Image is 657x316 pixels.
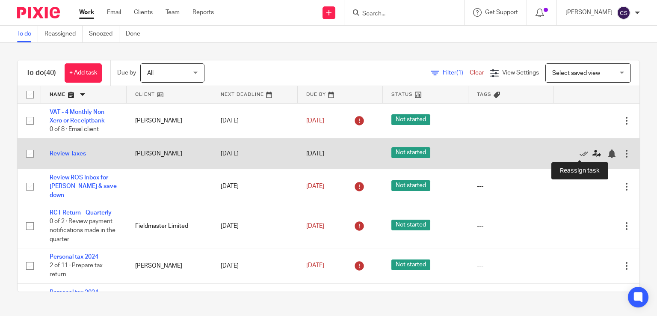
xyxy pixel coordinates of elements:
[127,103,212,138] td: [PERSON_NAME]
[456,70,463,76] span: (1)
[50,126,99,132] span: 0 of 8 · Email client
[477,222,545,230] div: ---
[127,138,212,169] td: [PERSON_NAME]
[50,210,112,216] a: RCT Return - Quarterly
[127,248,212,283] td: [PERSON_NAME]
[65,63,102,83] a: + Add task
[306,151,324,157] span: [DATE]
[391,147,430,158] span: Not started
[79,8,94,17] a: Work
[580,149,592,158] a: Mark as done
[17,26,38,42] a: To do
[127,204,212,248] td: Fieldmaster Limited
[44,26,83,42] a: Reassigned
[443,70,470,76] span: Filter
[192,8,214,17] a: Reports
[306,223,324,229] span: [DATE]
[50,263,103,278] span: 2 of 11 · Prepare tax return
[306,263,324,269] span: [DATE]
[50,289,98,295] a: Personal tax 2024
[50,151,86,157] a: Review Taxes
[306,118,324,124] span: [DATE]
[212,169,298,204] td: [DATE]
[391,259,430,270] span: Not started
[50,254,98,260] a: Personal tax 2024
[212,138,298,169] td: [DATE]
[134,8,153,17] a: Clients
[552,70,600,76] span: Select saved view
[50,219,115,242] span: 0 of 2 · Review payment notifications made in the quarter
[617,6,630,20] img: svg%3E
[361,10,438,18] input: Search
[212,204,298,248] td: [DATE]
[166,8,180,17] a: Team
[565,8,613,17] p: [PERSON_NAME]
[89,26,119,42] a: Snoozed
[126,26,147,42] a: Done
[477,149,545,158] div: ---
[470,70,484,76] a: Clear
[477,182,545,191] div: ---
[117,69,136,77] p: Due by
[147,70,154,76] span: All
[212,248,298,283] td: [DATE]
[26,69,56,78] h1: To do
[306,183,324,189] span: [DATE]
[477,262,545,270] div: ---
[212,103,298,138] td: [DATE]
[391,114,430,125] span: Not started
[50,109,105,124] a: VAT - 4 Monthly Non Xero or Receiptbank
[391,220,430,230] span: Not started
[44,69,56,76] span: (40)
[477,116,545,125] div: ---
[502,70,539,76] span: View Settings
[50,175,117,198] a: Review ROS Inbox for [PERSON_NAME] & save down
[107,8,121,17] a: Email
[17,7,60,18] img: Pixie
[485,9,518,15] span: Get Support
[477,92,491,97] span: Tags
[391,180,430,191] span: Not started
